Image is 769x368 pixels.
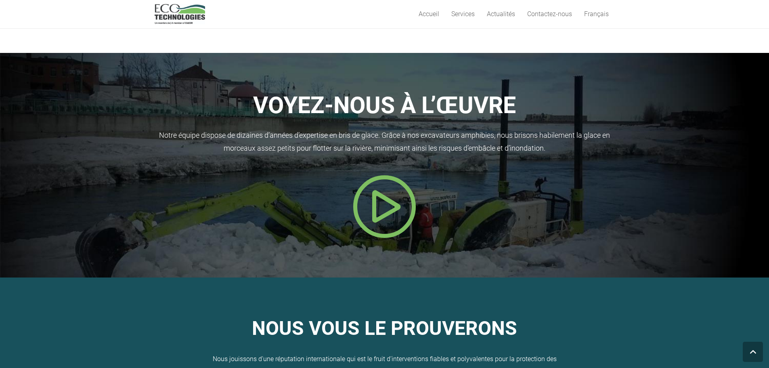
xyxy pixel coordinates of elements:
[527,10,572,18] span: Contactez-nous
[155,4,205,24] a: logo_EcoTech_ASDR_RGB
[253,92,516,119] strong: VOYEZ-NOUS À L’ŒUVRE
[487,10,515,18] span: Actualités
[451,10,475,18] span: Services
[743,342,763,362] a: Retour vers le haut
[155,129,615,155] p: Notre équipe dispose de dizaines d’années d’expertise en bris de glace. Grâce à nos excavateurs a...
[352,174,417,239] button: Popup
[584,10,609,18] span: Français
[419,10,439,18] span: Accueil
[252,317,517,340] span: NOUS VOUS LE PROUVERONS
